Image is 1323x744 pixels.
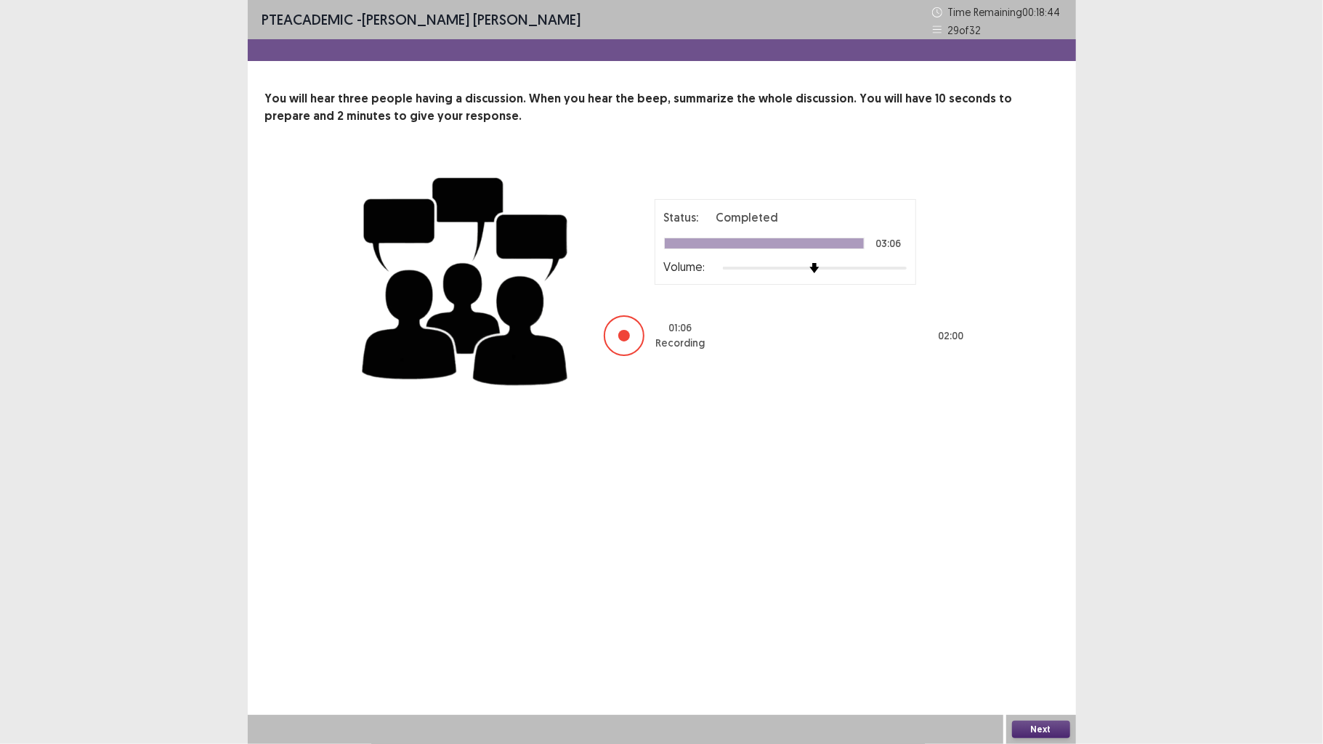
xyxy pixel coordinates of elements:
p: You will hear three people having a discussion. When you hear the beep, summarize the whole discu... [265,90,1059,125]
p: Recording [656,336,705,351]
p: Time Remaining 00 : 18 : 44 [948,4,1061,20]
img: group-discussion [357,160,575,397]
p: 01 : 06 [669,320,692,336]
p: - [PERSON_NAME] [PERSON_NAME] [262,9,581,31]
p: Volume: [664,258,705,275]
span: PTE academic [262,10,354,28]
p: Completed [716,209,779,226]
p: Status: [664,209,699,226]
button: Next [1012,721,1070,738]
p: 03:06 [875,238,901,248]
p: 29 of 32 [948,23,982,38]
p: 02 : 00 [939,328,964,344]
img: arrow-thumb [809,263,820,273]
